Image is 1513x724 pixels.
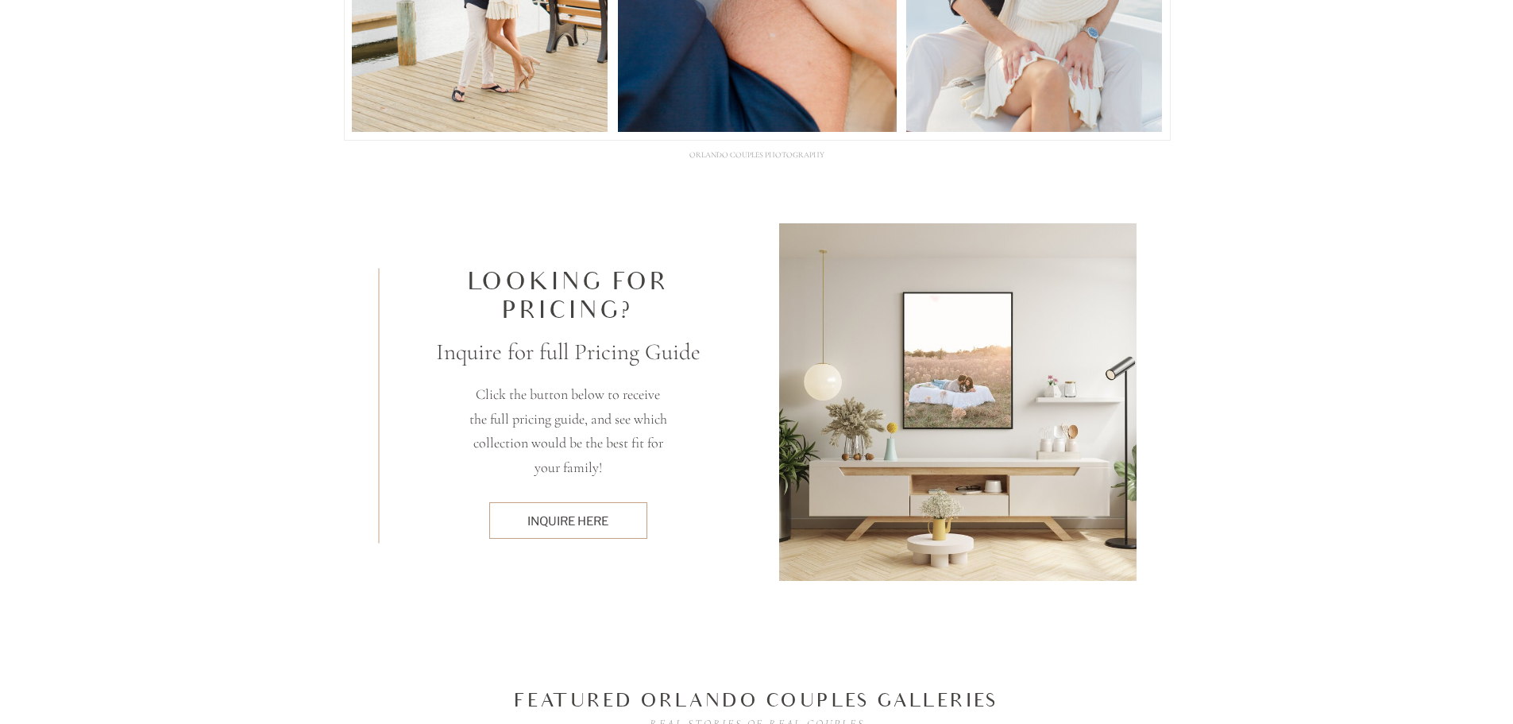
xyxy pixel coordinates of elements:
[467,382,670,482] p: Click the button below to receive the full pricing guide, and see which collection would be the b...
[434,335,702,369] h3: Inquire for full Pricing Guide
[465,269,671,329] h2: looking for pricing?
[497,513,639,529] a: inquire here
[514,687,1000,708] h2: featured Orlando Couples galleries
[674,149,840,165] h2: Orlando Couples Photography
